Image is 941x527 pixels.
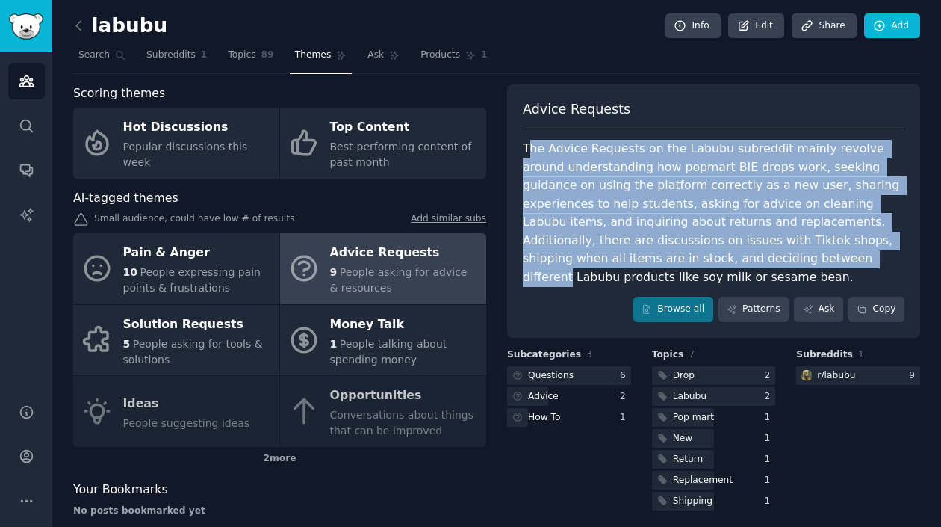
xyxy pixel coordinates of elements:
[528,411,561,425] div: How To
[523,140,904,286] div: The Advice Requests on the Labubu subreddit mainly revolve around understanding how popmart BIE d...
[9,13,43,40] img: GummySearch logo
[507,348,581,362] span: Subcategories
[141,43,212,74] a: Subreddits1
[673,474,733,487] div: Replacement
[858,349,864,360] span: 1
[507,408,631,427] a: How To1
[765,453,776,466] div: 1
[817,369,855,383] div: r/ labubu
[73,189,178,208] span: AI-tagged themes
[280,305,486,376] a: Money Talk1People talking about spending money
[652,348,684,362] span: Topics
[362,43,405,74] a: Ask
[73,212,486,228] div: Small audience, could have low # of results.
[73,43,131,74] a: Search
[295,49,332,62] span: Themes
[665,13,721,39] a: Info
[415,43,492,74] a: Products1
[586,349,592,360] span: 3
[330,141,472,168] span: Best-performing content of past month
[507,366,631,385] a: Questions6
[523,100,630,119] span: Advice Requests
[673,369,695,383] div: Drop
[73,84,165,103] span: Scoring themes
[123,116,272,140] div: Hot Discussions
[728,13,784,39] a: Edit
[73,505,486,518] div: No posts bookmarked yet
[228,49,255,62] span: Topics
[794,297,843,322] a: Ask
[507,387,631,406] a: Advice2
[765,432,776,446] div: 1
[481,49,488,62] span: 1
[864,13,920,39] a: Add
[73,481,168,499] span: Your Bookmarks
[652,408,776,427] a: Pop mart1
[330,312,479,336] div: Money Talk
[73,14,167,38] h2: labubu
[765,390,776,404] div: 2
[73,233,279,304] a: Pain & Anger10People expressing pain points & frustrations
[73,305,279,376] a: Solution Requests5People asking for tools & solutions
[652,429,776,448] a: New1
[123,241,272,265] div: Pain & Anger
[290,43,353,74] a: Themes
[330,116,479,140] div: Top Content
[78,49,110,62] span: Search
[123,312,272,336] div: Solution Requests
[201,49,208,62] span: 1
[765,474,776,487] div: 1
[528,369,574,383] div: Questions
[673,390,706,404] div: Labubu
[330,338,447,366] span: People talking about spending money
[765,495,776,508] div: 1
[261,49,274,62] span: 89
[330,338,338,350] span: 1
[123,338,131,350] span: 5
[673,432,693,446] div: New
[528,390,559,404] div: Advice
[652,450,776,469] a: Return1
[652,471,776,490] a: Replacement1
[223,43,279,74] a: Topics89
[123,266,261,294] span: People expressing pain points & frustrations
[620,369,631,383] div: 6
[146,49,196,62] span: Subreddits
[673,453,704,466] div: Return
[73,108,279,179] a: Hot DiscussionsPopular discussions this week
[123,266,137,278] span: 10
[801,370,812,380] img: labubu
[652,492,776,511] a: Shipping1
[330,241,479,265] div: Advice Requests
[620,411,631,425] div: 1
[123,338,263,366] span: People asking for tools & solutions
[652,366,776,385] a: Drop2
[673,495,712,508] div: Shipping
[330,266,338,278] span: 9
[123,141,248,168] span: Popular discussions this week
[280,108,486,179] a: Top ContentBest-performing content of past month
[420,49,460,62] span: Products
[718,297,789,322] a: Patterns
[330,266,468,294] span: People asking for advice & resources
[673,411,714,425] div: Pop mart
[73,447,486,471] div: 2 more
[689,349,695,360] span: 7
[848,297,904,322] button: Copy
[411,212,486,228] a: Add similar subs
[367,49,384,62] span: Ask
[792,13,856,39] a: Share
[796,366,920,385] a: labubur/labubu9
[280,233,486,304] a: Advice Requests9People asking for advice & resources
[765,369,776,383] div: 2
[765,411,776,425] div: 1
[652,387,776,406] a: Labubu2
[620,390,631,404] div: 2
[909,369,920,383] div: 9
[796,348,853,362] span: Subreddits
[633,297,713,322] a: Browse all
